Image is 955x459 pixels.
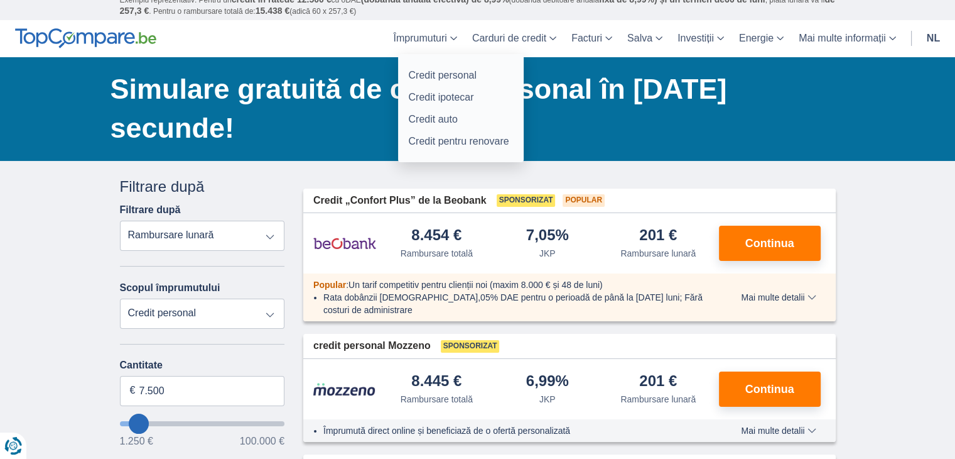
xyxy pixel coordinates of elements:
font: JKP [539,394,556,404]
font: Rambursare totală [401,248,473,258]
button: Continua [719,226,821,261]
input: vreauSăÎmprumut [120,421,285,426]
font: Rambursare lunară [620,394,696,404]
a: Investiții [670,20,731,57]
font: Investiții [677,33,714,43]
font: Popular [313,280,346,290]
a: Energie [731,20,791,57]
font: Un tarif competitiv pentru clienții noi (maxim 8.000 € și 48 de luni) [348,280,603,290]
font: Salva [627,33,652,43]
font: Sponsorizat [499,196,553,204]
img: product.pl.alt Beobank [313,228,376,259]
font: Credit pentru renovare [408,136,509,147]
font: Credit personal [408,70,477,80]
a: Facturi [564,20,620,57]
button: Continua [719,372,821,407]
a: Credit auto [403,108,519,130]
font: Continua [745,383,794,395]
font: Simulare gratuită de credit personal în [DATE] secunde! [111,73,727,144]
font: Popular [565,196,602,204]
button: Mai multe detalii [731,426,825,436]
font: credit personal Mozzeno [313,340,431,351]
font: Rambursare lunară [620,248,696,258]
font: Credit ipotecar [408,92,473,102]
a: Împrumuturi [386,20,464,57]
button: Mai multe detalii [731,292,825,302]
a: Mai multe informații [791,20,904,57]
font: Filtrare după [120,178,205,195]
font: Împrumuturi [393,33,446,43]
font: Cantitate [120,360,163,370]
font: Facturi [571,33,602,43]
a: Credit pentru renovare [403,130,519,152]
font: 201 € [639,372,677,389]
font: Carduri de credit [472,33,546,43]
font: (adică 60 x 257,3 €) [289,7,356,16]
font: nl [927,33,940,43]
font: Rambursare totală [401,394,473,404]
font: Filtrare după [120,204,181,215]
a: Credit personal [403,64,519,86]
font: Mai multe detalii [741,292,804,302]
font: 7,05% [526,226,569,243]
font: Credit „Confort Plus” de la Beobank [313,195,487,206]
font: € [130,385,136,395]
font: Sponsorizat [443,341,497,350]
font: 8.454 € [411,226,461,243]
font: Rata dobânzii [DEMOGRAPHIC_DATA],05% DAE pentru o perioadă de până la [DATE] luni; Fără costuri d... [323,292,703,315]
font: Împrumută direct online și beneficiază de o ofertă personalizată [323,426,570,436]
font: 201 € [639,226,677,243]
font: Energie [739,33,774,43]
img: product.pl.alt Mozzeno [313,382,376,396]
font: Scopul împrumutului [120,282,220,293]
a: Credit ipotecar [403,86,519,108]
font: 15.438 € [256,6,290,16]
font: : [346,280,348,290]
font: Mai multe detalii [741,426,804,436]
font: JKP [539,248,556,258]
a: Salva [620,20,670,57]
font: Mai multe informații [799,33,886,43]
font: Continua [745,237,794,250]
a: nl [919,20,947,57]
font: 6,99% [526,372,569,389]
img: TopCompare [15,28,156,48]
font: Credit auto [408,114,457,124]
font: 8.445 € [411,372,461,389]
font: . Pentru o rambursare totală de: [149,7,255,16]
a: Carduri de credit [465,20,564,57]
font: 100.000 € [240,436,284,446]
font: 1.250 € [120,436,153,446]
